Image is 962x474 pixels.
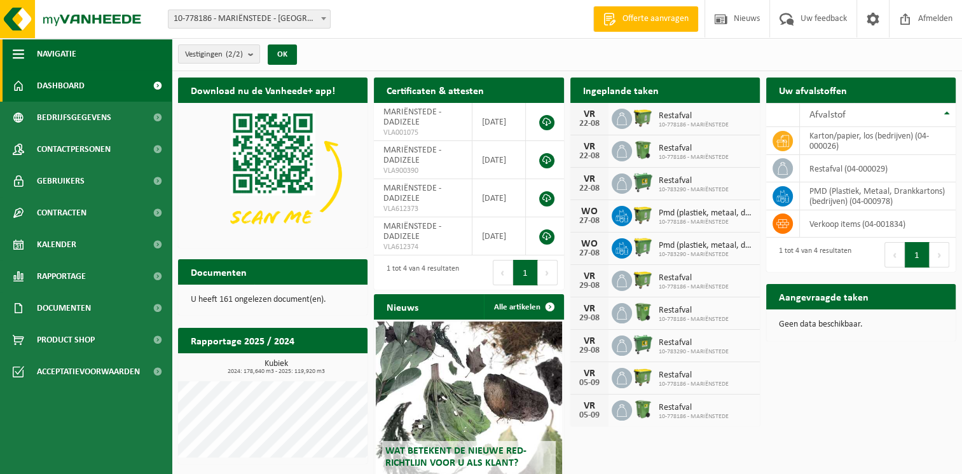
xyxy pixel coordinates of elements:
span: 2024: 178,640 m3 - 2025: 119,920 m3 [184,369,368,375]
button: Vestigingen(2/2) [178,44,260,64]
span: Restafval [659,176,729,186]
span: 10-778186 - MARIËNSTEDE [659,154,729,161]
span: VLA900390 [383,166,462,176]
span: 10-778186 - MARIËNSTEDE [659,219,753,226]
span: Acceptatievoorwaarden [37,356,140,388]
h2: Nieuws [374,294,431,319]
div: VR [577,304,602,314]
h2: Rapportage 2025 / 2024 [178,328,307,353]
span: VLA612373 [383,204,462,214]
button: 1 [513,260,538,285]
span: Vestigingen [185,45,243,64]
span: 10-778186 - MARIËNSTEDE - DADIZELE [168,10,330,28]
img: WB-0770-HPE-GN-01 [632,334,654,355]
h3: Kubiek [184,360,368,375]
span: Navigatie [37,38,76,70]
img: WB-0370-HPE-GN-50 [632,398,654,420]
span: MARIËNSTEDE - DADIZELE [383,222,441,241]
a: Bekijk rapportage [273,353,366,378]
div: 05-09 [577,411,602,420]
td: verkoop items (04-001834) [800,210,956,238]
span: 10-778186 - MARIËNSTEDE [659,413,729,421]
div: 22-08 [577,152,602,161]
div: 22-08 [577,184,602,193]
div: VR [577,271,602,281]
span: MARIËNSTEDE - DADIZELE [383,107,441,127]
a: Offerte aanvragen [593,6,698,32]
span: MARIËNSTEDE - DADIZELE [383,146,441,165]
div: 29-08 [577,281,602,290]
div: WO [577,239,602,249]
span: 10-778186 - MARIËNSTEDE [659,381,729,388]
div: WO [577,207,602,217]
count: (2/2) [226,50,243,58]
span: Restafval [659,306,729,316]
td: PMD (Plastiek, Metaal, Drankkartons) (bedrijven) (04-000978) [800,182,956,210]
p: Geen data beschikbaar. [779,320,943,329]
span: Restafval [659,144,729,154]
button: Next [930,242,949,267]
p: U heeft 161 ongelezen document(en). [191,295,355,304]
td: restafval (04-000029) [800,155,956,182]
div: 29-08 [577,314,602,323]
img: Download de VHEPlus App [178,103,368,245]
span: Offerte aanvragen [619,13,692,25]
span: VLA001075 [383,128,462,138]
span: 10-778186 - MARIËNSTEDE - DADIZELE [168,10,331,29]
td: karton/papier, los (bedrijven) (04-000026) [800,127,956,155]
span: Restafval [659,111,729,121]
span: Pmd (plastiek, metaal, drankkartons) (bedrijven) [659,241,753,251]
button: OK [268,44,297,65]
button: Next [538,260,558,285]
span: 10-783290 - MARIËNSTEDE [659,348,729,356]
span: 10-778186 - MARIËNSTEDE [659,121,729,129]
h2: Certificaten & attesten [374,78,497,102]
span: 10-778186 - MARIËNSTEDE [659,316,729,323]
div: VR [577,174,602,184]
h2: Ingeplande taken [570,78,671,102]
span: 10-778186 - MARIËNSTEDE [659,283,729,291]
img: WB-1100-HPE-GN-50 [632,107,654,128]
h2: Uw afvalstoffen [766,78,860,102]
h2: Documenten [178,259,259,284]
img: WB-1100-HPE-GN-50 [632,269,654,290]
span: VLA612374 [383,242,462,252]
span: Restafval [659,273,729,283]
span: Restafval [659,338,729,348]
span: Kalender [37,229,76,261]
h2: Aangevraagde taken [766,284,881,309]
button: Previous [884,242,905,267]
span: Wat betekent de nieuwe RED-richtlijn voor u als klant? [385,446,526,468]
span: Bedrijfsgegevens [37,102,111,133]
td: [DATE] [472,103,526,141]
div: VR [577,109,602,119]
span: Documenten [37,292,91,324]
td: [DATE] [472,217,526,255]
div: VR [577,142,602,152]
span: Dashboard [37,70,85,102]
div: VR [577,401,602,411]
button: 1 [905,242,930,267]
span: 10-783290 - MARIËNSTEDE [659,251,753,259]
div: VR [577,336,602,346]
span: Restafval [659,403,729,413]
img: WB-1100-HPE-GN-50 [632,366,654,388]
img: WB-1100-HPE-GN-50 [632,204,654,226]
span: Pmd (plastiek, metaal, drankkartons) (bedrijven) [659,208,753,219]
img: WB-0370-HPE-GN-50 [632,301,654,323]
img: WB-0370-HPE-GN-50 [632,139,654,161]
span: Contactpersonen [37,133,111,165]
span: Contracten [37,197,86,229]
span: Restafval [659,370,729,381]
span: 10-783290 - MARIËNSTEDE [659,186,729,194]
div: 22-08 [577,119,602,128]
span: Product Shop [37,324,95,356]
td: [DATE] [472,179,526,217]
td: [DATE] [472,141,526,179]
div: VR [577,369,602,379]
button: Previous [493,260,513,285]
span: Afvalstof [809,110,846,120]
span: Gebruikers [37,165,85,197]
img: WB-0770-HPE-GN-01 [632,172,654,193]
div: 1 tot 4 van 4 resultaten [773,241,851,269]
